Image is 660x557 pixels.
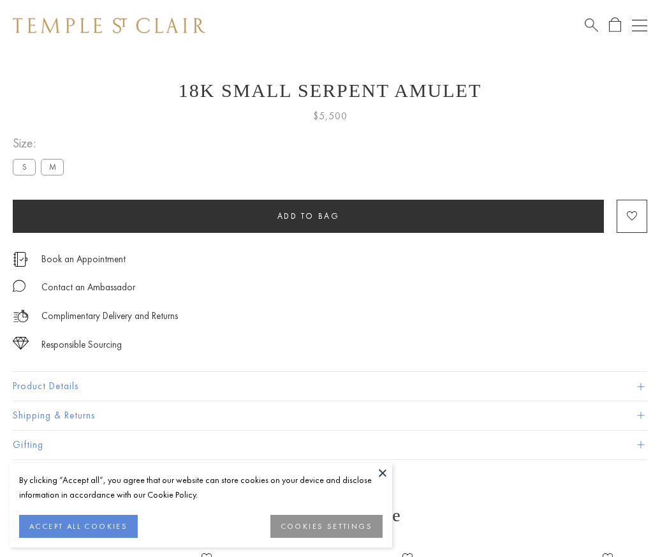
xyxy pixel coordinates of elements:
[13,159,36,175] label: S
[41,159,64,175] label: M
[13,372,647,401] button: Product Details
[13,401,647,430] button: Shipping & Returns
[19,515,138,538] button: ACCEPT ALL COOKIES
[632,18,647,33] button: Open navigation
[270,515,383,538] button: COOKIES SETTINGS
[13,200,604,233] button: Add to bag
[609,17,621,33] a: Open Shopping Bag
[313,108,348,124] span: $5,500
[13,80,647,101] h1: 18K Small Serpent Amulet
[41,337,122,353] div: Responsible Sourcing
[13,133,69,154] span: Size:
[13,252,28,267] img: icon_appointment.svg
[13,308,29,324] img: icon_delivery.svg
[41,252,126,266] a: Book an Appointment
[41,308,178,324] p: Complimentary Delivery and Returns
[41,279,135,295] div: Contact an Ambassador
[13,431,647,459] button: Gifting
[13,279,26,292] img: MessageIcon-01_2.svg
[13,337,29,350] img: icon_sourcing.svg
[585,17,598,33] a: Search
[19,473,383,502] div: By clicking “Accept all”, you agree that our website can store cookies on your device and disclos...
[13,18,205,33] img: Temple St. Clair
[277,211,340,221] span: Add to bag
